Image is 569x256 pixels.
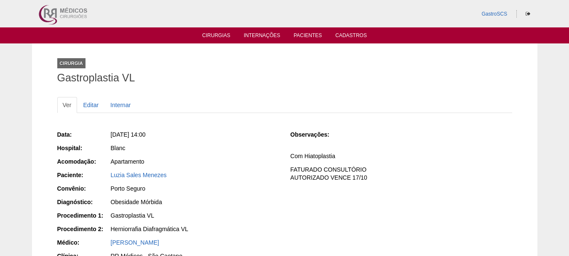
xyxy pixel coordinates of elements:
[294,32,322,41] a: Pacientes
[111,131,146,138] span: [DATE] 14:00
[111,157,279,166] div: Apartamento
[244,32,280,41] a: Internações
[78,97,104,113] a: Editar
[57,171,110,179] div: Paciente:
[526,11,530,16] i: Sair
[111,225,279,233] div: Herniorrafia Diafragmática VL
[57,130,110,139] div: Data:
[57,144,110,152] div: Hospital:
[202,32,230,41] a: Cirurgias
[111,239,159,246] a: [PERSON_NAME]
[57,198,110,206] div: Diagnóstico:
[57,184,110,193] div: Convênio:
[57,73,512,83] h1: Gastroplastia VL
[111,211,279,220] div: Gastroplastia VL
[111,198,279,206] div: Obesidade Mórbida
[290,130,343,139] div: Observações:
[105,97,136,113] a: Internar
[111,144,279,152] div: Blanc
[57,157,110,166] div: Acomodação:
[57,225,110,233] div: Procedimento 2:
[57,211,110,220] div: Procedimento 1:
[111,184,279,193] div: Porto Seguro
[290,166,512,182] p: FATURADO CONSULTÓRIO AUTORIZADO VENCE 17/10
[481,11,507,17] a: GastroSCS
[335,32,367,41] a: Cadastros
[57,97,77,113] a: Ver
[57,238,110,247] div: Médico:
[111,172,167,178] a: Luzia Sales Menezes
[290,152,512,160] p: Com Hiatoplastia
[57,58,85,68] div: Cirurgia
